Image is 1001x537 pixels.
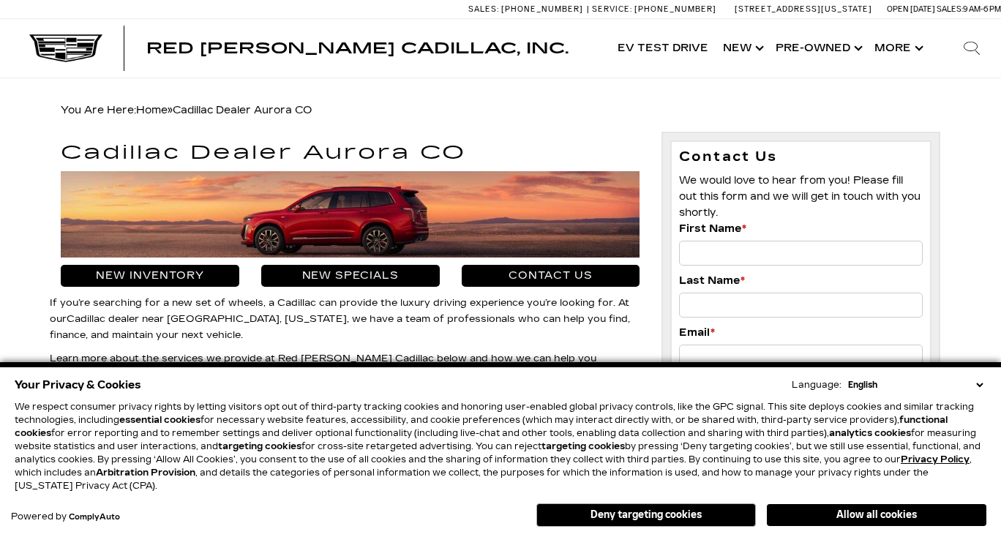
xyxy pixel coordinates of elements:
label: Email [679,325,715,341]
div: Powered by [11,512,120,522]
h3: Contact Us [679,149,922,165]
select: Language Select [844,378,986,391]
a: Service: [PHONE_NUMBER] [587,5,720,13]
button: More [867,19,928,78]
button: Allow all cookies [767,504,986,526]
a: New Specials [261,265,440,287]
a: Contact Us [462,265,640,287]
span: Sales: [468,4,499,14]
img: Cadillac Dark Logo with Cadillac White Text [29,34,102,62]
span: [PHONE_NUMBER] [634,4,716,14]
button: Deny targeting cookies [536,503,756,527]
a: Home [136,104,168,116]
p: If you’re searching for a new set of wheels, a Cadillac can provide the luxury driving experience... [50,295,651,343]
a: [STREET_ADDRESS][US_STATE] [735,4,872,14]
p: Learn more about the services we provide at Red [PERSON_NAME] Cadillac below and how we can help ... [50,350,651,383]
a: Sales: [PHONE_NUMBER] [468,5,587,13]
p: We respect consumer privacy rights by letting visitors opt out of third-party tracking cookies an... [15,400,986,492]
span: Red [PERSON_NAME] Cadillac, Inc. [146,40,569,57]
span: Open [DATE] [887,4,935,14]
span: Your Privacy & Cookies [15,375,141,395]
strong: Arbitration Provision [96,467,195,478]
span: Sales: [937,4,963,14]
label: First Name [679,221,746,237]
div: Language: [792,380,841,389]
a: New Inventory [61,265,239,287]
h1: Cadillac Dealer Aurora CO [61,143,640,164]
a: New [716,19,768,78]
strong: analytics cookies [829,428,911,438]
a: ComplyAuto [69,513,120,522]
span: You Are Here: [61,104,312,116]
label: Last Name [679,273,745,289]
span: Service: [592,4,632,14]
span: 9 AM-6 PM [963,4,1001,14]
span: We would love to hear from you! Please fill out this form and we will get in touch with you shortly. [679,174,921,219]
strong: essential cookies [119,415,200,425]
span: » [136,104,312,116]
a: EV Test Drive [610,19,716,78]
div: Breadcrumbs [61,100,940,121]
a: Privacy Policy [901,454,970,465]
strong: targeting cookies [541,441,625,451]
a: Cadillac dealer near [GEOGRAPHIC_DATA], [US_STATE] [67,313,347,325]
a: Pre-Owned [768,19,867,78]
a: Red [PERSON_NAME] Cadillac, Inc. [146,41,569,56]
span: Cadillac Dealer Aurora CO [173,104,312,116]
strong: targeting cookies [218,441,301,451]
span: [PHONE_NUMBER] [501,4,583,14]
img: Cadillac Dealer [61,171,640,258]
